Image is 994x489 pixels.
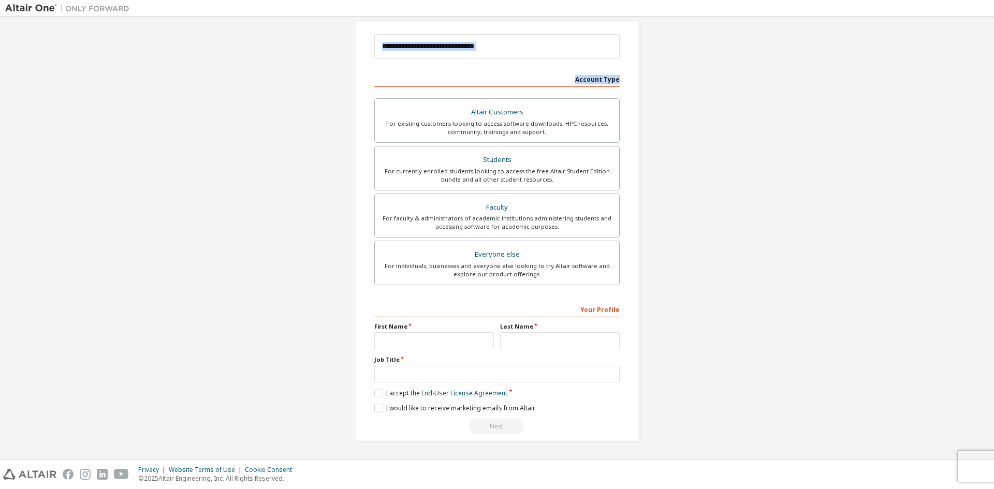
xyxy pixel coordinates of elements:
[381,214,613,231] div: For faculty & administrators of academic institutions administering students and accessing softwa...
[374,355,620,364] label: Job Title
[381,120,613,136] div: For existing customers looking to access software downloads, HPC resources, community, trainings ...
[381,167,613,184] div: For currently enrolled students looking to access the free Altair Student Edition bundle and all ...
[374,389,507,397] label: I accept the
[114,469,129,480] img: youtube.svg
[381,262,613,278] div: For individuals, businesses and everyone else looking to try Altair software and explore our prod...
[63,469,74,480] img: facebook.svg
[245,466,298,474] div: Cookie Consent
[80,469,91,480] img: instagram.svg
[138,474,298,483] p: © 2025 Altair Engineering, Inc. All Rights Reserved.
[421,389,507,397] a: End-User License Agreement
[97,469,108,480] img: linkedin.svg
[381,247,613,262] div: Everyone else
[169,466,245,474] div: Website Terms of Use
[381,105,613,120] div: Altair Customers
[3,469,56,480] img: altair_logo.svg
[374,322,494,331] label: First Name
[374,301,620,317] div: Your Profile
[374,404,535,412] label: I would like to receive marketing emails from Altair
[381,200,613,215] div: Faculty
[374,70,620,87] div: Account Type
[5,3,135,13] img: Altair One
[374,419,620,434] div: Read and acccept EULA to continue
[138,466,169,474] div: Privacy
[500,322,620,331] label: Last Name
[381,153,613,167] div: Students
